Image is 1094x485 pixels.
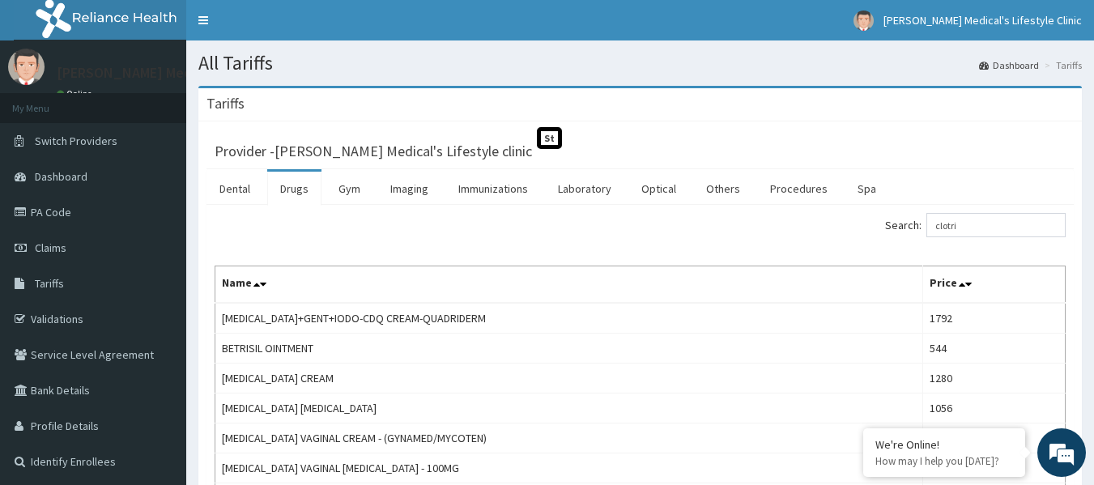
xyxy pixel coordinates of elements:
td: 544 [922,334,1065,364]
img: User Image [853,11,874,31]
span: St [537,127,562,149]
p: How may I help you today? [875,454,1013,468]
span: [PERSON_NAME] Medical's Lifestyle Clinic [883,13,1082,28]
h3: Provider - [PERSON_NAME] Medical's Lifestyle clinic [215,144,532,159]
h1: All Tariffs [198,53,1082,74]
span: Switch Providers [35,134,117,148]
td: [MEDICAL_DATA]+GENT+IODO-CDQ CREAM-QUADRIDERM [215,303,923,334]
td: 2560 [922,423,1065,453]
h3: Tariffs [206,96,245,111]
a: Procedures [757,172,841,206]
input: Search: [926,213,1066,237]
a: Gym [326,172,373,206]
a: Spa [845,172,889,206]
img: User Image [8,49,45,85]
a: Imaging [377,172,441,206]
p: [PERSON_NAME] Medical's Lifestyle Clinic [57,66,321,80]
li: Tariffs [1041,58,1082,72]
a: Optical [628,172,689,206]
span: Tariffs [35,276,64,291]
td: [MEDICAL_DATA] [MEDICAL_DATA] [215,394,923,423]
td: [MEDICAL_DATA] VAGINAL CREAM - (GYNAMED/MYCOTEN) [215,423,923,453]
div: We're Online! [875,437,1013,452]
a: Immunizations [445,172,541,206]
span: Dashboard [35,169,87,184]
td: 1056 [922,394,1065,423]
th: Price [922,266,1065,304]
label: Search: [885,213,1066,237]
th: Name [215,266,923,304]
td: 1792 [922,303,1065,334]
td: [MEDICAL_DATA] VAGINAL [MEDICAL_DATA] - 100MG [215,453,923,483]
a: Online [57,88,96,100]
a: Dashboard [979,58,1039,72]
a: Drugs [267,172,321,206]
td: 1280 [922,364,1065,394]
span: Claims [35,240,66,255]
a: Dental [206,172,263,206]
a: Laboratory [545,172,624,206]
a: Others [693,172,753,206]
td: [MEDICAL_DATA] CREAM [215,364,923,394]
td: BETRISIL OINTMENT [215,334,923,364]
